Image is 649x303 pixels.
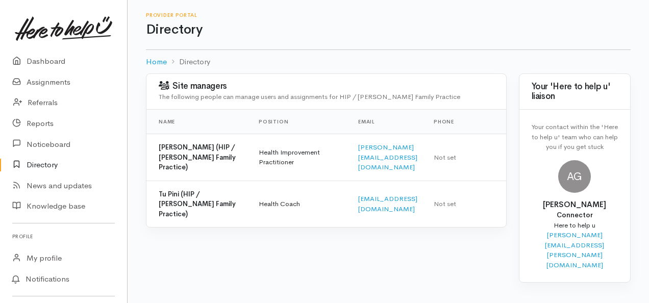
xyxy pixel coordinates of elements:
[146,56,167,68] a: Home
[434,153,493,163] div: Not set
[554,221,595,230] span: Here to help u
[146,22,631,37] h1: Directory
[557,211,593,219] b: Connector
[159,92,460,101] span: The following people can manage users and assignments for HIP / [PERSON_NAME] Family Practice
[159,81,494,91] h3: Site managers
[350,110,426,134] th: Email
[251,181,350,227] td: Health Coach
[434,199,493,209] div: Not set
[12,230,115,243] h6: Profile
[532,82,618,101] h3: Your 'Here to help u' liaison
[426,110,506,134] th: Phone
[251,134,350,181] td: Health Improvement Practitioner
[146,12,631,18] h6: Provider Portal
[358,194,417,213] a: [EMAIL_ADDRESS][DOMAIN_NAME]
[159,190,236,218] b: Tu Pini (HIP / [PERSON_NAME] Family Practice)
[167,56,210,68] li: Directory
[558,160,591,193] span: AG
[543,199,606,209] b: [PERSON_NAME]
[532,122,618,152] p: Your contact within the 'Here to help u' team who can help you if you get stuck
[251,110,350,134] th: Position
[358,143,417,171] a: [PERSON_NAME][EMAIL_ADDRESS][DOMAIN_NAME]
[545,231,604,269] a: [PERSON_NAME][EMAIL_ADDRESS][PERSON_NAME][DOMAIN_NAME]
[146,50,631,74] nav: breadcrumb
[159,143,236,171] b: [PERSON_NAME] (HIP / [PERSON_NAME] Family Practice)
[146,110,251,134] th: Name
